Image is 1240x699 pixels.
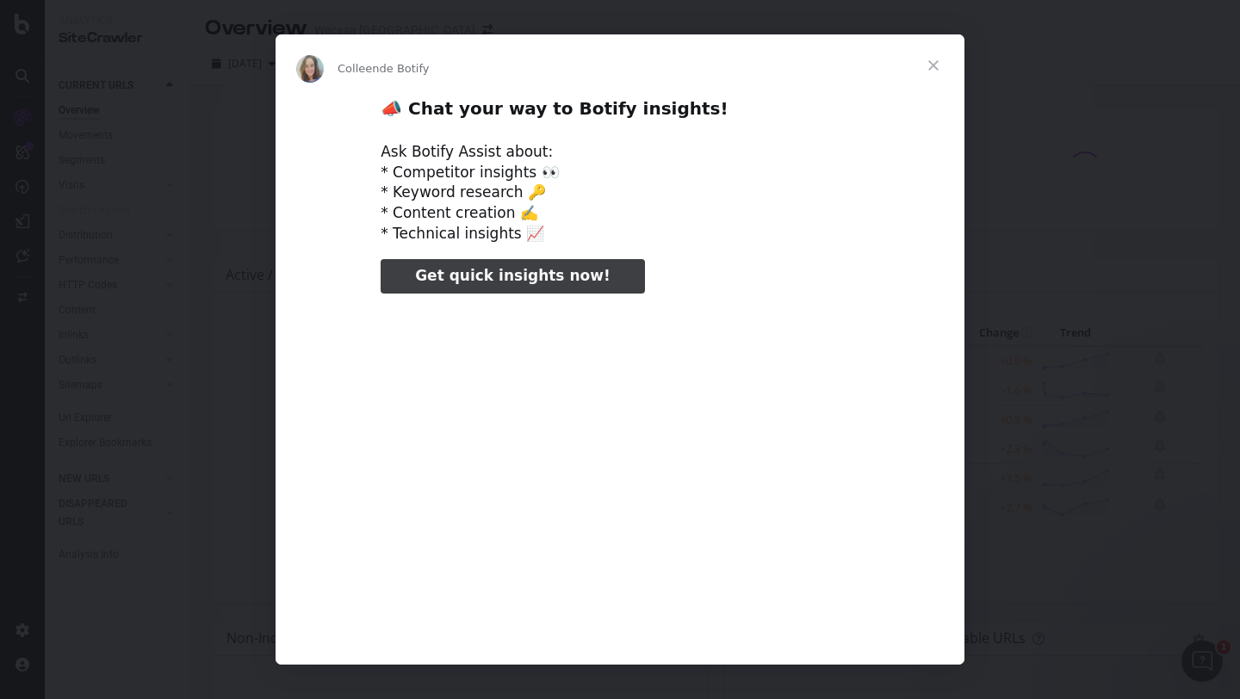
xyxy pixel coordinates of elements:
img: Profile image for Colleen [296,55,324,83]
span: Fermer [902,34,964,96]
video: Regarder la vidéo [261,308,979,667]
h2: 📣 Chat your way to Botify insights! [381,97,859,129]
span: Colleen [338,62,380,75]
a: Get quick insights now! [381,259,644,294]
div: Ask Botify Assist about: * Competitor insights 👀 * Keyword research 🔑 * Content creation ✍️ * Tec... [381,142,859,244]
span: Get quick insights now! [415,267,610,284]
span: de Botify [380,62,430,75]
